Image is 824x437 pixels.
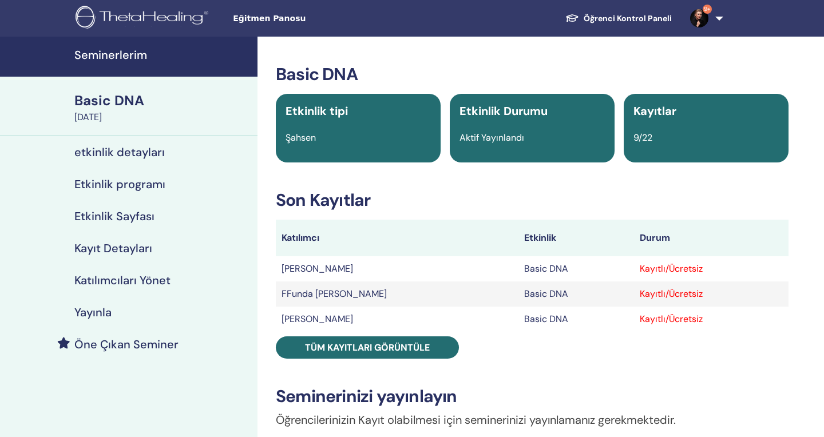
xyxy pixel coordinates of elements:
[286,104,348,118] span: Etkinlik tipi
[565,13,579,23] img: graduation-cap-white.svg
[276,190,789,210] h3: Son Kayıtlar
[634,220,789,256] th: Durum
[74,145,165,159] h4: etkinlik detayları
[276,307,518,332] td: [PERSON_NAME]
[518,307,634,332] td: Basic DNA
[74,209,154,223] h4: Etkinlik Sayfası
[276,411,789,428] p: Öğrencilerinizin Kayıt olabilmesi için seminerinizi yayınlamanız gerekmektedir.
[233,13,405,25] span: Eğitmen Panosu
[74,177,165,191] h4: Etkinlik programı
[556,8,681,29] a: Öğrenci Kontrol Paneli
[286,132,316,144] span: Şahsen
[703,5,712,14] span: 9+
[276,281,518,307] td: FFunda [PERSON_NAME]
[633,104,676,118] span: Kayıtlar
[76,6,212,31] img: logo.png
[640,287,783,301] div: Kayıtlı/Ücretsiz
[276,220,518,256] th: Katılımcı
[74,110,251,124] div: [DATE]
[459,104,548,118] span: Etkinlik Durumu
[305,341,430,353] span: Tüm kayıtları görüntüle
[68,91,257,124] a: Basic DNA[DATE]
[74,91,251,110] div: Basic DNA
[74,241,152,255] h4: Kayıt Detayları
[518,220,634,256] th: Etkinlik
[640,312,783,326] div: Kayıtlı/Ücretsiz
[459,132,524,144] span: Aktif Yayınlandı
[74,273,171,287] h4: Katılımcıları Yönet
[640,262,783,276] div: Kayıtlı/Ücretsiz
[276,336,459,359] a: Tüm kayıtları görüntüle
[276,256,518,281] td: [PERSON_NAME]
[690,9,708,27] img: default.jpg
[518,281,634,307] td: Basic DNA
[633,132,652,144] span: 9/22
[518,256,634,281] td: Basic DNA
[74,337,179,351] h4: Öne Çıkan Seminer
[74,48,251,62] h4: Seminerlerim
[74,305,112,319] h4: Yayınla
[276,386,789,407] h3: Seminerinizi yayınlayın
[276,64,789,85] h3: Basic DNA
